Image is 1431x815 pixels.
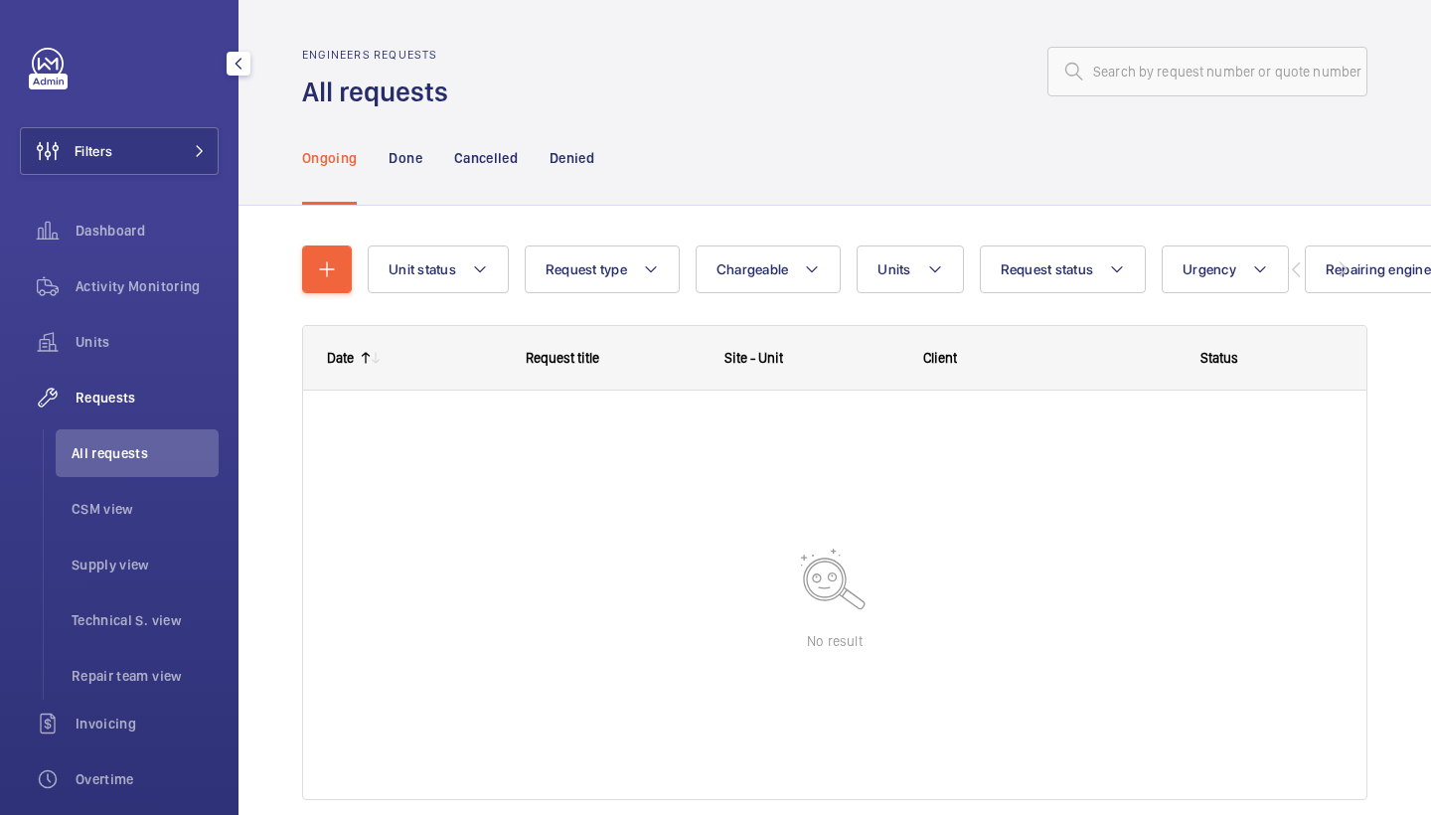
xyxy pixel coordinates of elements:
[20,127,219,175] button: Filters
[877,261,910,277] span: Units
[389,148,421,168] p: Done
[1162,245,1289,293] button: Urgency
[857,245,963,293] button: Units
[696,245,842,293] button: Chargeable
[546,261,627,277] span: Request type
[72,555,219,574] span: Supply view
[76,332,219,352] span: Units
[526,350,599,366] span: Request title
[76,276,219,296] span: Activity Monitoring
[550,148,594,168] p: Denied
[1183,261,1236,277] span: Urgency
[1200,350,1238,366] span: Status
[76,221,219,241] span: Dashboard
[327,350,354,366] div: Date
[716,261,789,277] span: Chargeable
[389,261,456,277] span: Unit status
[302,48,460,62] h2: Engineers requests
[454,148,518,168] p: Cancelled
[302,148,357,168] p: Ongoing
[72,443,219,463] span: All requests
[302,74,460,110] h1: All requests
[525,245,680,293] button: Request type
[923,350,957,366] span: Client
[72,499,219,519] span: CSM view
[76,714,219,733] span: Invoicing
[72,666,219,686] span: Repair team view
[72,610,219,630] span: Technical S. view
[368,245,509,293] button: Unit status
[724,350,783,366] span: Site - Unit
[1001,261,1094,277] span: Request status
[980,245,1147,293] button: Request status
[76,388,219,407] span: Requests
[76,769,219,789] span: Overtime
[1047,47,1367,96] input: Search by request number or quote number
[75,141,112,161] span: Filters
